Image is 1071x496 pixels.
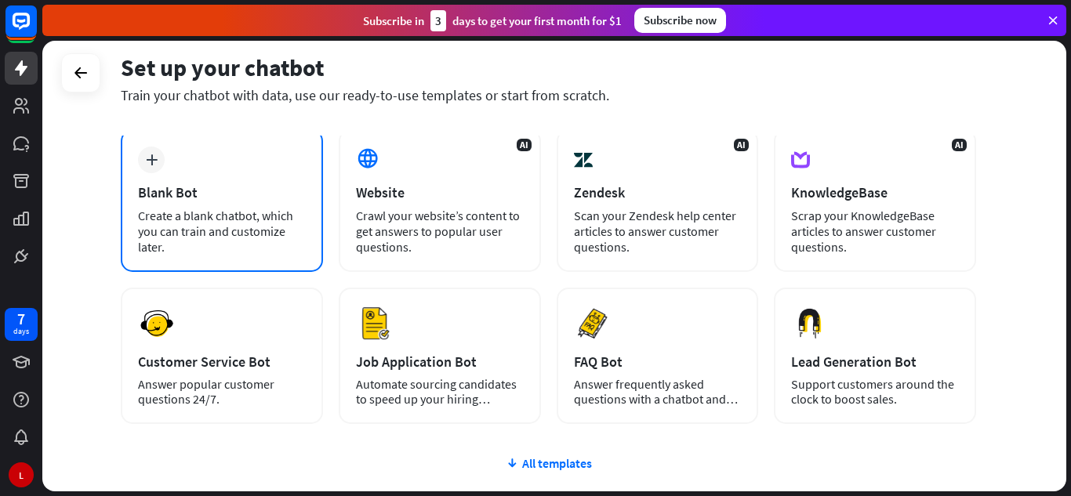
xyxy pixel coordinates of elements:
div: Crawl your website’s content to get answers to popular user questions. [356,208,524,255]
div: Job Application Bot [356,353,524,371]
div: All templates [121,455,976,471]
div: 7 [17,312,25,326]
div: Subscribe now [634,8,726,33]
button: Open LiveChat chat widget [13,6,60,53]
i: plus [146,154,158,165]
div: Scan your Zendesk help center articles to answer customer questions. [574,208,742,255]
div: Blank Bot [138,183,306,201]
span: AI [734,139,749,151]
div: 3 [430,10,446,31]
div: Automate sourcing candidates to speed up your hiring process. [356,377,524,407]
span: AI [952,139,967,151]
div: Website [356,183,524,201]
div: KnowledgeBase [791,183,959,201]
a: 7 days [5,308,38,341]
div: Train your chatbot with data, use our ready-to-use templates or start from scratch. [121,86,976,104]
div: Create a blank chatbot, which you can train and customize later. [138,208,306,255]
div: Answer frequently asked questions with a chatbot and save your time. [574,377,742,407]
div: Zendesk [574,183,742,201]
div: days [13,326,29,337]
div: Answer popular customer questions 24/7. [138,377,306,407]
span: AI [517,139,532,151]
div: Set up your chatbot [121,52,976,82]
div: Support customers around the clock to boost sales. [791,377,959,407]
div: Customer Service Bot [138,353,306,371]
div: Lead Generation Bot [791,353,959,371]
div: FAQ Bot [574,353,742,371]
div: L [9,462,34,487]
div: Subscribe in days to get your first month for $1 [363,10,622,31]
div: Scrap your KnowledgeBase articles to answer customer questions. [791,208,959,255]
